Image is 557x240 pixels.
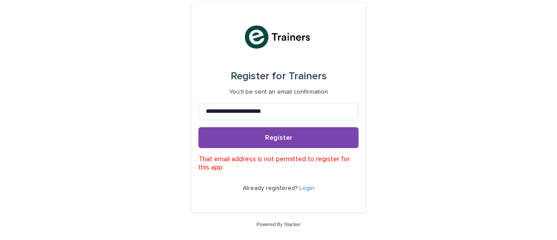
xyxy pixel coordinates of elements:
[231,71,286,81] span: Register for
[243,185,299,191] span: Already registered?
[229,88,328,96] p: You'll be sent an email confirmation
[256,222,300,227] a: Powered By Stacker
[231,64,327,88] div: Trainers
[265,134,292,141] span: Register
[198,127,359,148] button: Register
[299,185,315,191] a: Login
[198,155,359,172] p: That email address is not permitted to register for this app.
[242,24,314,50] img: K0CqGN7SDeD6s4JG8KQk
